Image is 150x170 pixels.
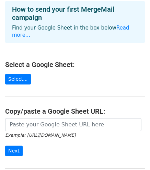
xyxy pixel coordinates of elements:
a: Select... [5,74,31,84]
iframe: Chat Widget [116,137,150,170]
p: Find your Google Sheet in the box below [12,24,138,39]
input: Next [5,146,23,156]
a: Read more... [12,25,129,38]
h4: Select a Google Sheet: [5,60,145,69]
small: Example: [URL][DOMAIN_NAME] [5,133,76,138]
input: Paste your Google Sheet URL here [5,118,141,131]
h4: Copy/paste a Google Sheet URL: [5,107,145,115]
h4: How to send your first MergeMail campaign [12,5,138,22]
